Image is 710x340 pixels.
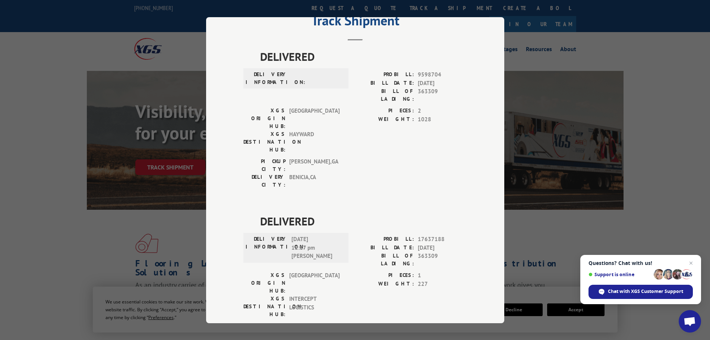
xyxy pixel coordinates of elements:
[355,252,414,268] label: BILL OF LADING:
[243,157,285,173] label: PICKUP CITY:
[243,271,285,295] label: XGS ORIGIN HUB:
[289,130,340,154] span: HAYWARD
[679,310,701,333] div: Open chat
[355,280,414,288] label: WEIGHT:
[289,271,340,295] span: [GEOGRAPHIC_DATA]
[588,272,651,277] span: Support is online
[260,48,467,65] span: DELIVERED
[355,271,414,280] label: PIECES:
[418,252,467,268] span: 363309
[418,115,467,124] span: 1028
[418,71,467,79] span: 9598704
[418,235,467,244] span: 17637188
[289,322,340,338] span: [GEOGRAPHIC_DATA] , GA
[243,322,285,338] label: PICKUP CITY:
[355,115,414,124] label: WEIGHT:
[687,259,695,268] span: Close chat
[588,285,693,299] div: Chat with XGS Customer Support
[355,87,414,103] label: BILL OF LADING:
[588,260,693,266] span: Questions? Chat with us!
[243,295,285,318] label: XGS DESTINATION HUB:
[291,235,342,261] span: [DATE] 12:17 pm [PERSON_NAME]
[355,71,414,79] label: PROBILL:
[355,107,414,115] label: PIECES:
[243,130,285,154] label: XGS DESTINATION HUB:
[243,15,467,29] h2: Track Shipment
[260,213,467,230] span: DELIVERED
[355,235,414,244] label: PROBILL:
[289,107,340,130] span: [GEOGRAPHIC_DATA]
[246,235,288,261] label: DELIVERY INFORMATION:
[355,79,414,87] label: BILL DATE:
[289,295,340,318] span: INTERCEPT LOGISTICS
[418,107,467,115] span: 2
[355,243,414,252] label: BILL DATE:
[289,157,340,173] span: [PERSON_NAME] , GA
[418,271,467,280] span: 1
[243,173,285,189] label: DELIVERY CITY:
[418,243,467,252] span: [DATE]
[418,280,467,288] span: 227
[243,107,285,130] label: XGS ORIGIN HUB:
[246,71,288,86] label: DELIVERY INFORMATION:
[608,288,683,295] span: Chat with XGS Customer Support
[289,173,340,189] span: BENICIA , CA
[418,79,467,87] span: [DATE]
[418,87,467,103] span: 363309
